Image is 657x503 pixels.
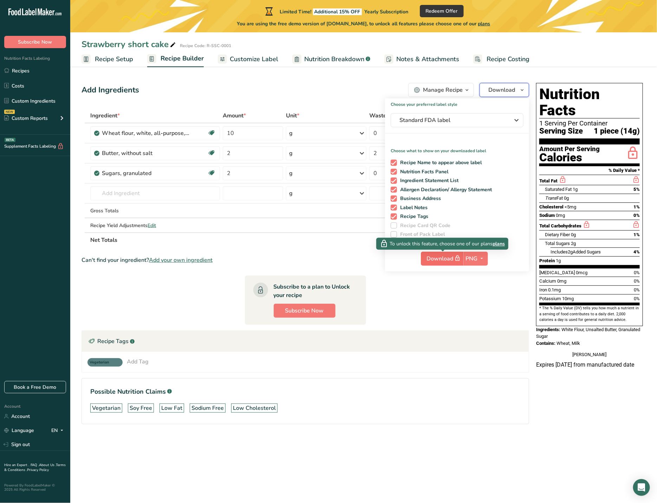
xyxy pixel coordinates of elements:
button: PNG [464,252,488,266]
span: Front of Pack Label [397,231,445,238]
section: * The % Daily Value (DV) tells you how much a nutrient in a serving of food contributes to a dail... [539,305,640,323]
span: Label Notes [397,205,428,211]
span: Nutrition Facts Panel [397,169,449,175]
p: Choose what to show on your downloaded label [385,142,529,154]
span: 1g [573,187,578,192]
span: Serving Size [539,127,583,136]
span: Unit [286,111,299,120]
div: Strawberry short cake [82,38,177,51]
div: Calories [539,153,600,163]
span: Sodium [539,213,555,218]
div: Limited Time! [264,7,409,15]
span: Download [488,86,515,94]
span: 0.1mg [548,287,561,292]
a: Language [4,424,34,437]
button: Subscribe Now [4,36,66,48]
span: 0% [633,213,640,218]
div: g [289,189,293,198]
span: 0mg [556,213,565,218]
div: Soy Free [130,404,152,412]
h1: Possible Nutrition Claims [90,387,520,396]
a: FAQ . [31,463,39,467]
span: 0% [634,287,640,292]
a: Recipe Builder [147,51,204,67]
div: 1 Serving Per Container [539,120,640,127]
span: Contains: [536,341,555,346]
button: Redeem Offer [420,5,464,17]
span: Recipe Name to appear above label [397,160,482,166]
span: 4% [633,249,640,254]
p: Expires [DATE] from manufactured date [536,361,643,369]
span: Fat [545,195,563,201]
span: Subscribe Now [285,307,324,315]
span: Total Fat [539,178,558,183]
span: Redeem Offer [426,7,458,15]
div: Recipe Tags [82,331,529,352]
i: Trans [545,195,557,201]
a: Nutrition Breakdown [292,51,370,67]
span: Standard FDA label [399,116,505,124]
span: Download [427,254,462,263]
div: Wheat flour, white, all-purpose, unenriched [102,129,190,137]
span: 0g [571,232,576,237]
div: [PERSON_NAME] [536,351,643,358]
span: Notes & Attachments [396,54,459,64]
span: 2g [568,249,573,254]
span: Total Sugars [545,241,570,246]
div: Recipe Code: R-SSC-0001 [180,43,231,49]
span: 1% [633,204,640,209]
span: Potassium [539,296,561,301]
div: Low Cholesterol [233,404,276,412]
span: [MEDICAL_DATA] [539,270,575,275]
span: Iron [539,287,547,292]
span: 1g [556,258,561,263]
span: Total Carbohydrates [539,223,581,228]
span: PNG [466,254,478,263]
span: 0% [634,278,640,284]
span: Edit [148,222,156,229]
div: Butter, without salt [102,149,190,157]
input: Add Ingredient [90,186,220,200]
div: Recipe Yield Adjustments [90,222,220,229]
span: Cholesterol [539,204,564,209]
div: Waste [369,111,395,120]
a: Book a Free Demo [4,381,66,393]
span: White Flour, Unsalted Butter, Granulated Sugar [536,327,640,339]
a: About Us . [39,463,56,467]
span: Ingredient Statement List [397,178,459,184]
span: Additional 15% OFF [313,8,362,15]
div: Can't find your ingredient? [82,256,529,264]
span: You are using the free demo version of [DOMAIN_NAME], to unlock all features please choose one of... [237,20,490,27]
span: Business Address [397,195,441,202]
span: Calcium [539,278,556,284]
div: EN [51,426,66,435]
span: Recipe Costing [487,54,529,64]
section: % Daily Value * [539,166,640,175]
span: Recipe Builder [161,54,204,63]
span: plans [478,20,490,27]
span: Allergen Declaration/ Allergy Statement [397,187,492,193]
div: Add Ingredients [82,84,139,96]
a: Notes & Attachments [384,51,459,67]
span: Includes Added Sugars [551,249,601,254]
span: Ingredients: [536,327,560,332]
span: 0% [634,296,640,301]
div: Subscribe to a plan to Unlock your recipe [274,283,352,299]
a: Hire an Expert . [4,463,29,467]
th: Net Totals [89,232,431,247]
div: Sodium Free [191,404,224,412]
div: Sugars, granulated [102,169,190,178]
span: 5% [633,187,640,192]
span: 0mg [557,278,566,284]
span: Recipe Card QR Code [397,223,451,229]
div: Vegetarian [92,404,121,412]
span: Wheat, Milk [557,341,580,346]
span: Ingredient [90,111,120,120]
span: Dietary Fiber [545,232,570,237]
span: 2g [571,241,576,246]
div: g [289,129,293,137]
span: To unlock this feature, choose one of our plans [390,240,493,247]
button: Subscribe Now [274,304,336,318]
div: NEW [4,110,15,114]
span: 0mcg [576,270,587,275]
